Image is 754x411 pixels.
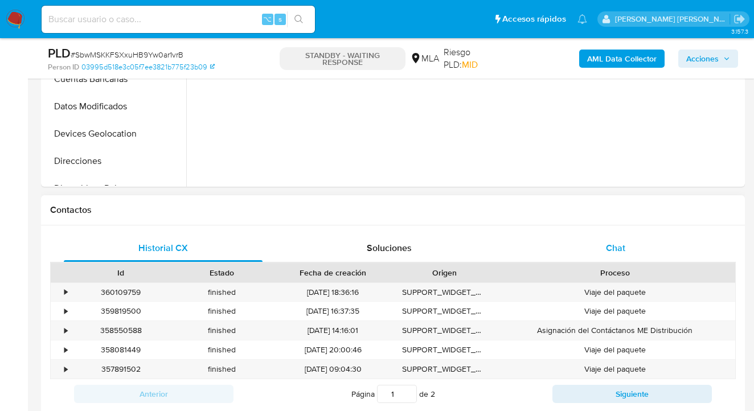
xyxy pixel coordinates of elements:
[495,321,735,340] div: Asignación del Contáctanos ME Distribución
[44,120,186,147] button: Devices Geolocation
[410,52,439,65] div: MLA
[81,62,215,72] a: 03995d518e3c05f7ee3821b775f23b09
[733,13,745,25] a: Salir
[171,360,272,379] div: finished
[402,267,487,278] div: Origen
[272,321,394,340] div: [DATE] 14:16:01
[606,241,625,254] span: Chat
[587,50,657,68] b: AML Data Collector
[171,283,272,302] div: finished
[50,204,736,216] h1: Contactos
[48,62,79,72] b: Person ID
[280,267,386,278] div: Fecha de creación
[48,44,71,62] b: PLD
[495,283,735,302] div: Viaje del paquete
[272,340,394,359] div: [DATE] 20:00:46
[44,175,186,202] button: Dispositivos Point
[71,49,183,60] span: # SbwMSKKFSXxuHB9Yw0ar1vrB
[171,321,272,340] div: finished
[431,388,435,400] span: 2
[444,46,507,71] span: Riesgo PLD:
[272,360,394,379] div: [DATE] 09:04:30
[394,302,495,320] div: SUPPORT_WIDGET_ML_MOBILE
[394,340,495,359] div: SUPPORT_WIDGET_ML_MOBILE
[678,50,738,68] button: Acciones
[272,283,394,302] div: [DATE] 18:36:16
[179,267,264,278] div: Estado
[171,340,272,359] div: finished
[495,360,735,379] div: Viaje del paquete
[495,340,735,359] div: Viaje del paquete
[171,302,272,320] div: finished
[71,302,171,320] div: 359819500
[44,147,186,175] button: Direcciones
[138,241,188,254] span: Historial CX
[64,325,67,336] div: •
[79,267,163,278] div: Id
[44,93,186,120] button: Datos Modificados
[71,283,171,302] div: 360109759
[64,306,67,317] div: •
[394,360,495,379] div: SUPPORT_WIDGET_ML_MOBILE
[71,321,171,340] div: 358550588
[280,47,405,70] p: STANDBY - WAITING RESPONSE
[71,340,171,359] div: 358081449
[351,385,435,403] span: Página de
[579,50,665,68] button: AML Data Collector
[287,11,310,27] button: search-icon
[71,360,171,379] div: 357891502
[462,58,478,71] span: MID
[577,14,587,24] a: Notificaciones
[278,14,282,24] span: s
[64,287,67,298] div: •
[74,385,233,403] button: Anterior
[42,12,315,27] input: Buscar usuario o caso...
[64,344,67,355] div: •
[495,302,735,320] div: Viaje del paquete
[263,14,272,24] span: ⌥
[615,14,730,24] p: juanpablo.jfernandez@mercadolibre.com
[64,364,67,375] div: •
[502,13,566,25] span: Accesos rápidos
[394,321,495,340] div: SUPPORT_WIDGET_ML_MOBILE
[552,385,712,403] button: Siguiente
[272,302,394,320] div: [DATE] 16:37:35
[686,50,719,68] span: Acciones
[731,27,748,36] span: 3.157.3
[44,65,186,93] button: Cuentas Bancarias
[367,241,412,254] span: Soluciones
[394,283,495,302] div: SUPPORT_WIDGET_ML_MOBILE
[503,267,727,278] div: Proceso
